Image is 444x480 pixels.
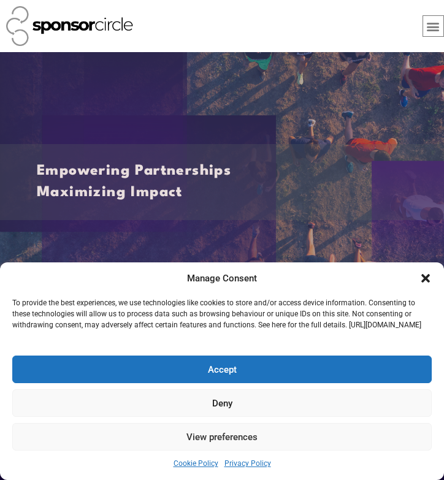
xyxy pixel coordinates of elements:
[423,15,444,37] div: Menu Toggle
[174,457,218,471] a: Cookie Policy
[419,272,432,284] div: Close dialogue
[224,457,271,471] a: Privacy Policy
[187,272,257,286] div: Manage Consent
[6,6,133,46] img: Sponsor Circle logo
[12,297,432,330] p: To provide the best experiences, we use technologies like cookies to store and/or access device i...
[12,356,432,383] button: Accept
[12,389,432,417] button: Deny
[12,423,432,451] button: View preferences
[37,161,407,204] h2: Empowering Partnerships Maximizing Impact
